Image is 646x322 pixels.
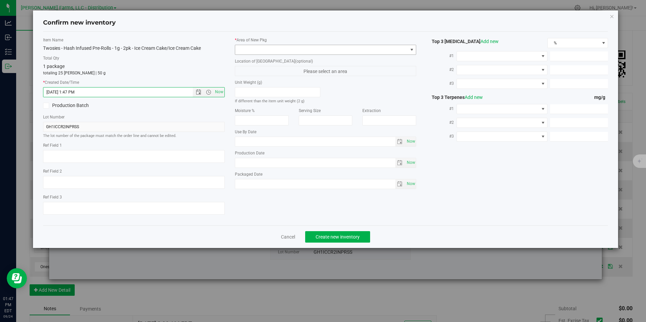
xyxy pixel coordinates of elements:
[43,102,129,109] label: Production Batch
[457,132,547,142] span: NO DATA FOUND
[426,95,483,100] span: Top 3 Terpenes
[395,158,405,168] span: select
[43,19,116,27] h4: Confirm new inventory
[235,66,417,76] span: Please select an area
[457,104,547,114] span: NO DATA FOUND
[426,64,457,76] label: #2
[295,59,313,64] span: (optional)
[43,168,225,174] label: Ref Field 2
[316,234,360,240] span: Create new inventory
[43,142,225,148] label: Ref Field 1
[426,50,457,62] label: #1
[457,51,547,61] span: NO DATA FOUND
[395,179,405,189] span: select
[281,234,295,240] a: Cancel
[426,130,457,142] label: #3
[426,116,457,129] label: #2
[426,103,457,115] label: #1
[235,171,417,177] label: Packaged Date
[305,231,370,243] button: Create new inventory
[235,99,304,103] small: If different than the item unit weight (2 g)
[594,95,608,100] span: mg/g
[43,45,225,52] div: Twosies - Hash Infused Pre-Rolls - 1g - 2pk - Ice Cream Cake/Ice Cream Cake
[465,95,483,100] a: Add new
[7,268,27,288] iframe: Resource center
[405,137,416,146] span: select
[457,118,547,128] span: NO DATA FOUND
[362,108,416,114] label: Extraction
[480,39,499,44] a: Add new
[426,39,499,44] span: Top 3 [MEDICAL_DATA]
[43,37,225,43] label: Item Name
[405,158,417,168] span: Set Current date
[43,79,225,85] label: Created Date/Time
[405,179,417,189] span: Set Current date
[43,194,225,200] label: Ref Field 3
[299,108,353,114] label: Serving Size
[235,150,417,156] label: Production Date
[235,37,417,43] label: Area of New Pkg
[548,38,599,48] span: %
[43,134,176,138] small: The lot number of the package must match the order line and cannot be edited.
[405,179,416,189] span: select
[457,65,547,75] span: NO DATA FOUND
[395,137,405,146] span: select
[43,70,225,76] p: totaling 25 [PERSON_NAME] | 50 g
[405,158,416,168] span: select
[235,108,289,114] label: Moisture %
[426,77,457,90] label: #3
[235,129,417,135] label: Use By Date
[43,64,65,69] span: 1 package
[43,55,225,61] label: Total Qty
[193,90,204,95] span: Open the date view
[457,79,547,89] span: NO DATA FOUND
[43,114,225,120] label: Lot Number
[405,137,417,146] span: Set Current date
[235,58,417,64] label: Location of [GEOGRAPHIC_DATA]
[213,87,225,97] span: Set Current date
[235,79,321,85] label: Unit Weight (g)
[203,90,214,95] span: Open the time view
